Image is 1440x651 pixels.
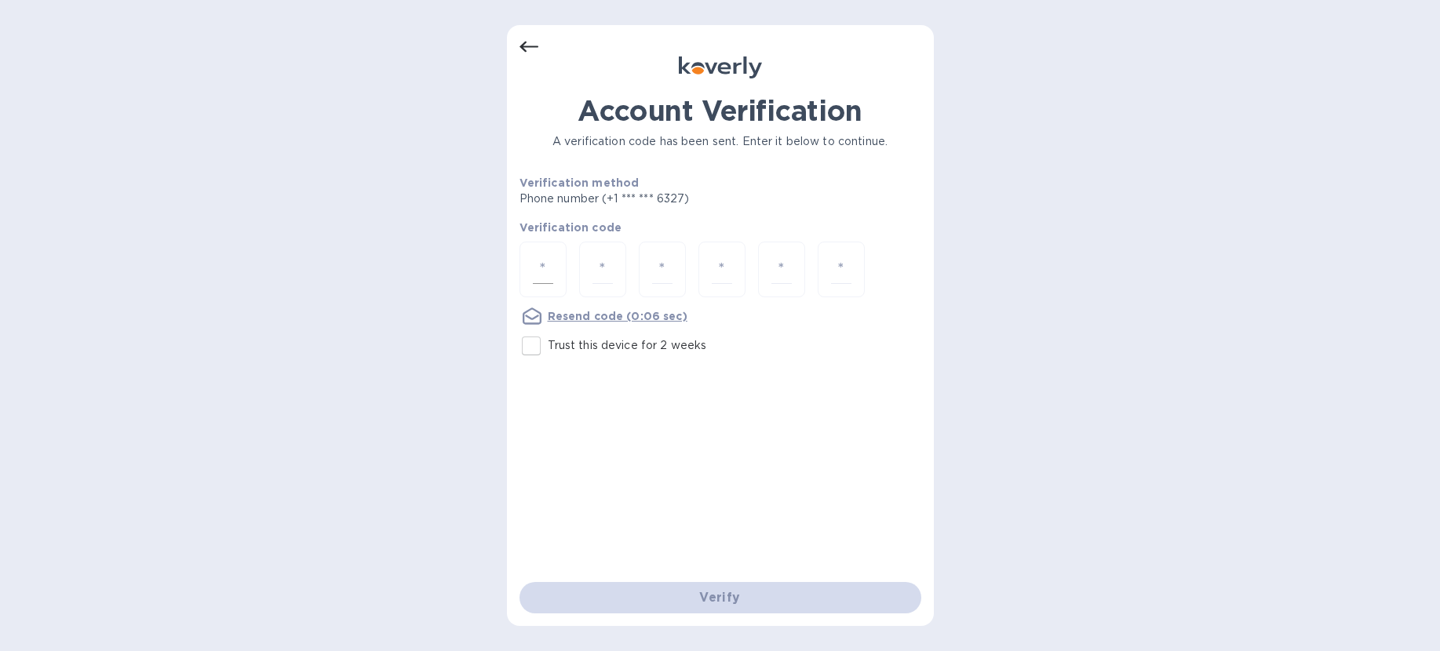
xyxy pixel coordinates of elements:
p: Verification code [519,220,921,235]
p: Phone number (+1 *** *** 6327) [519,191,810,207]
b: Verification method [519,176,640,189]
h1: Account Verification [519,94,921,127]
p: Trust this device for 2 weeks [548,337,707,354]
p: A verification code has been sent. Enter it below to continue. [519,133,921,150]
u: Resend code (0:06 sec) [548,310,687,322]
